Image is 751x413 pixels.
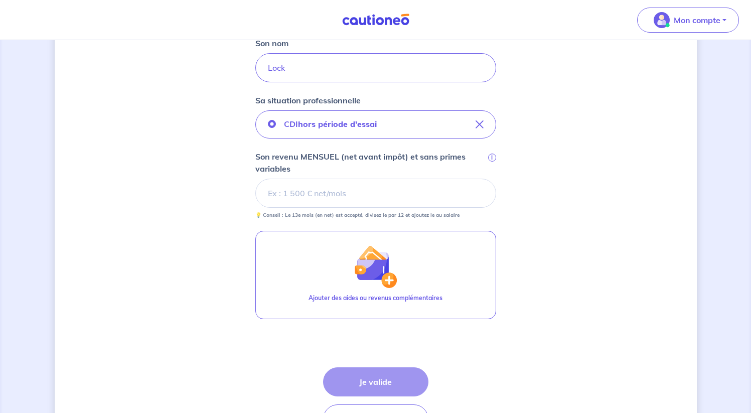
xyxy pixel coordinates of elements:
[654,12,670,28] img: illu_account_valid_menu.svg
[338,14,413,26] img: Cautioneo
[284,118,377,130] p: CDI
[255,94,361,106] p: Sa situation professionnelle
[637,8,739,33] button: illu_account_valid_menu.svgMon compte
[255,37,288,49] p: Son nom
[354,245,397,288] img: illu_wallet.svg
[255,212,460,219] p: 💡 Conseil : Le 13e mois (en net) est accepté, divisez le par 12 et ajoutez le au salaire
[674,14,720,26] p: Mon compte
[255,151,486,175] p: Son revenu MENSUEL (net avant impôt) et sans primes variables
[298,119,377,129] strong: hors période d'essai
[255,179,496,208] input: Ex : 1 500 € net/mois
[255,53,496,82] input: Doe
[488,154,496,162] span: i
[255,110,496,139] button: CDIhors période d'essai
[309,294,442,303] p: Ajouter des aides ou revenus complémentaires
[255,231,496,319] button: illu_wallet.svgAjouter des aides ou revenus complémentaires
